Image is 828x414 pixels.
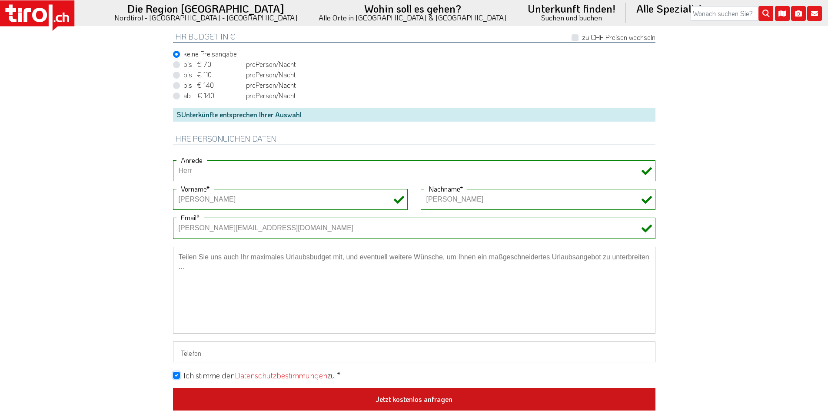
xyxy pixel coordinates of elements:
small: Alle Orte in [GEOGRAPHIC_DATA] & [GEOGRAPHIC_DATA] [319,14,507,21]
div: Unterkünfte entsprechen Ihrer Auswahl [173,108,655,121]
button: Jetzt kostenlos anfragen [173,388,655,411]
em: Person [256,91,276,100]
span: 5 [176,110,181,119]
label: pro /Nacht [183,70,296,79]
i: Kontakt [807,6,822,21]
span: bis € 110 [183,70,244,79]
small: Suchen und buchen [528,14,615,21]
i: Fotogalerie [791,6,806,21]
em: Person [256,60,276,69]
label: pro /Nacht [183,60,296,69]
span: bis € 70 [183,60,244,69]
span: bis € 140 [183,80,244,90]
small: Nordtirol - [GEOGRAPHIC_DATA] - [GEOGRAPHIC_DATA] [114,14,298,21]
i: Karte öffnen [775,6,790,21]
em: Person [256,70,276,79]
h2: Ihr Budget in € [173,33,655,43]
label: pro /Nacht [183,80,296,90]
a: Datenschutzbestimmungen [235,370,327,381]
input: Wonach suchen Sie? [691,6,773,21]
label: zu CHF Preisen wechseln [582,33,655,42]
label: keine Preisangabe [183,49,237,59]
em: Person [256,80,276,89]
label: Ich stimme den zu * [183,370,340,381]
span: ab € 140 [183,91,244,100]
h2: Ihre persönlichen Daten [173,135,655,145]
label: pro /Nacht [183,91,296,100]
